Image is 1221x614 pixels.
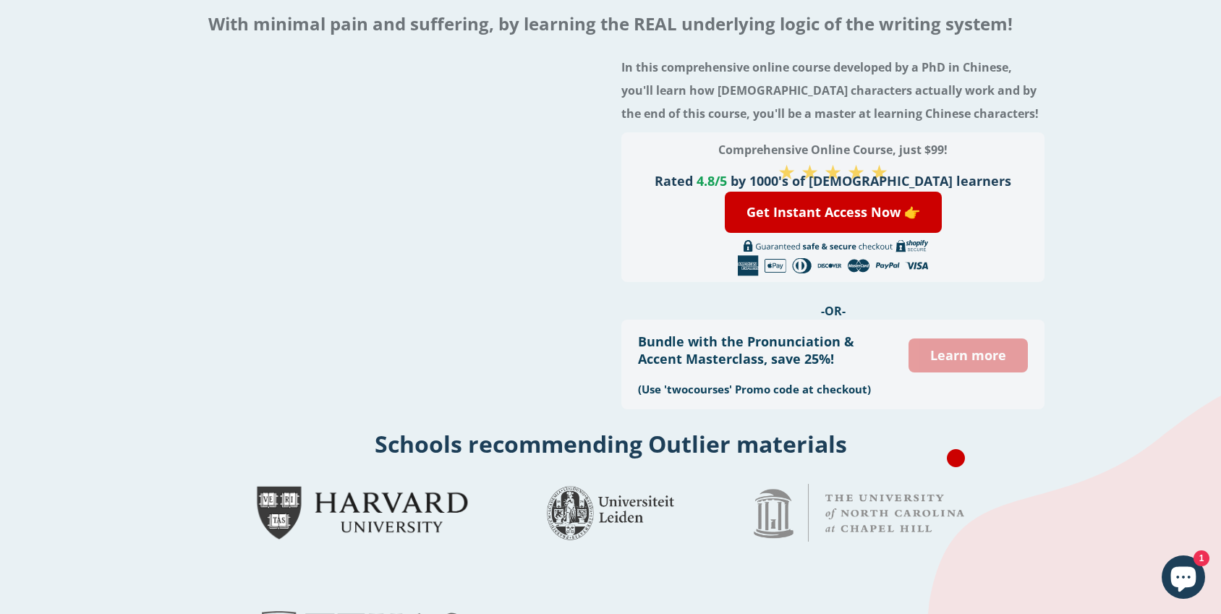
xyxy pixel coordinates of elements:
inbox-online-store-chat: Shopify online store chat [1157,555,1209,602]
span: 4.8/5 [697,172,727,189]
span: by 1000's of [DEMOGRAPHIC_DATA] learners [731,172,1011,189]
h3: Bundle with the Pronunciation & Accent Masterclass, save 25%! [638,333,887,367]
h3: (Use 'twocourses' Promo code at checkout) [638,382,887,396]
span: ★ ★ ★ ★ ★ [778,158,888,185]
span: -OR- [821,303,846,319]
h3: Comprehensive Online Course, just $99! [638,138,1027,161]
span: Rated [655,172,693,189]
h4: In this comprehensive online course developed by a PhD in Chinese, you'll learn how [DEMOGRAPHIC_... [621,56,1045,125]
a: Learn more [909,338,1027,372]
a: Get Instant Access Now 👉 [725,192,942,233]
iframe: Embedded Youtube Video [176,48,600,286]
